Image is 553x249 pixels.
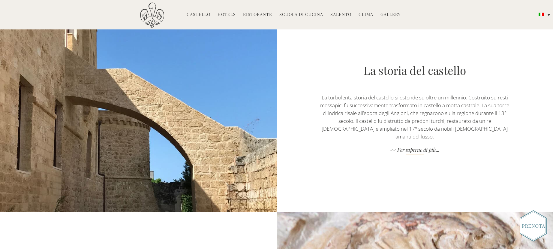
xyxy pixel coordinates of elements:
[380,11,401,18] a: Gallery
[187,11,210,18] a: Castello
[539,13,544,16] img: Italiano
[243,11,272,18] a: Ristorante
[359,11,373,18] a: Clima
[330,11,351,18] a: Salento
[140,2,164,28] img: Castello di Ugento
[218,11,236,18] a: Hotels
[279,11,323,18] a: Scuola di Cucina
[364,63,466,77] a: La storia del castello
[318,94,512,141] p: La turbolenta storia del castello si estende su oltre un millennio. Costruito su resti messapici ...
[318,146,512,154] a: >> Per saperne di più...
[520,210,547,241] img: Book_Button_Italian.png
